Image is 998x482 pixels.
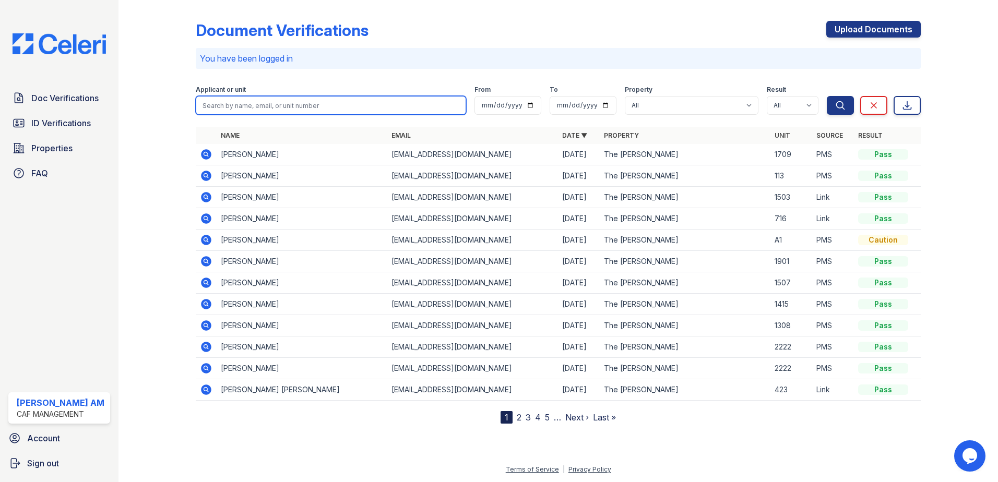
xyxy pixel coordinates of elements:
[600,251,770,272] td: The [PERSON_NAME]
[558,187,600,208] td: [DATE]
[954,440,988,472] iframe: chat widget
[604,131,639,139] a: Property
[600,208,770,230] td: The [PERSON_NAME]
[812,144,854,165] td: PMS
[812,187,854,208] td: Link
[474,86,491,94] label: From
[387,230,558,251] td: [EMAIL_ADDRESS][DOMAIN_NAME]
[767,86,786,94] label: Result
[217,187,387,208] td: [PERSON_NAME]
[770,230,812,251] td: A1
[558,379,600,401] td: [DATE]
[770,358,812,379] td: 2222
[770,187,812,208] td: 1503
[217,379,387,401] td: [PERSON_NAME] [PERSON_NAME]
[858,192,908,202] div: Pass
[387,144,558,165] td: [EMAIL_ADDRESS][DOMAIN_NAME]
[217,272,387,294] td: [PERSON_NAME]
[858,320,908,331] div: Pass
[535,412,541,423] a: 4
[625,86,652,94] label: Property
[221,131,240,139] a: Name
[217,251,387,272] td: [PERSON_NAME]
[8,88,110,109] a: Doc Verifications
[558,144,600,165] td: [DATE]
[600,187,770,208] td: The [PERSON_NAME]
[387,187,558,208] td: [EMAIL_ADDRESS][DOMAIN_NAME]
[387,294,558,315] td: [EMAIL_ADDRESS][DOMAIN_NAME]
[27,432,60,444] span: Account
[770,315,812,336] td: 1308
[8,113,110,134] a: ID Verifications
[770,144,812,165] td: 1709
[558,294,600,315] td: [DATE]
[812,208,854,230] td: Link
[8,138,110,159] a: Properties
[593,412,616,423] a: Last »
[217,358,387,379] td: [PERSON_NAME]
[600,336,770,358] td: The [PERSON_NAME]
[387,165,558,187] td: [EMAIL_ADDRESS][DOMAIN_NAME]
[770,251,812,272] td: 1901
[568,465,611,473] a: Privacy Policy
[600,230,770,251] td: The [PERSON_NAME]
[600,315,770,336] td: The [PERSON_NAME]
[812,230,854,251] td: PMS
[558,230,600,251] td: [DATE]
[775,131,790,139] a: Unit
[558,208,600,230] td: [DATE]
[858,384,908,395] div: Pass
[858,342,908,352] div: Pass
[31,92,99,104] span: Doc Verifications
[506,465,559,473] a: Terms of Service
[558,358,600,379] td: [DATE]
[858,171,908,181] div: Pass
[217,208,387,230] td: [PERSON_NAME]
[600,294,770,315] td: The [PERSON_NAME]
[17,409,104,419] div: CAF Management
[770,165,812,187] td: 113
[858,235,908,245] div: Caution
[826,21,921,38] a: Upload Documents
[558,315,600,336] td: [DATE]
[217,230,387,251] td: [PERSON_NAME]
[217,315,387,336] td: [PERSON_NAME]
[812,358,854,379] td: PMS
[812,165,854,187] td: PMS
[858,363,908,373] div: Pass
[4,453,114,474] a: Sign out
[517,412,521,423] a: 2
[545,412,550,423] a: 5
[387,379,558,401] td: [EMAIL_ADDRESS][DOMAIN_NAME]
[4,428,114,449] a: Account
[600,144,770,165] td: The [PERSON_NAME]
[858,256,908,267] div: Pass
[8,163,110,184] a: FAQ
[217,336,387,358] td: [PERSON_NAME]
[4,33,114,54] img: CE_Logo_Blue-a8612792a0a2168367f1c8372b55b34899dd931a85d93a1a3d3e32e68fde9ad4.png
[812,315,854,336] td: PMS
[600,272,770,294] td: The [PERSON_NAME]
[558,272,600,294] td: [DATE]
[812,251,854,272] td: PMS
[858,131,883,139] a: Result
[558,165,600,187] td: [DATE]
[858,299,908,309] div: Pass
[858,149,908,160] div: Pass
[387,251,558,272] td: [EMAIL_ADDRESS][DOMAIN_NAME]
[554,411,561,424] span: …
[858,213,908,224] div: Pass
[600,358,770,379] td: The [PERSON_NAME]
[217,165,387,187] td: [PERSON_NAME]
[217,144,387,165] td: [PERSON_NAME]
[526,412,531,423] a: 3
[770,379,812,401] td: 423
[31,117,91,129] span: ID Verifications
[816,131,843,139] a: Source
[387,336,558,358] td: [EMAIL_ADDRESS][DOMAIN_NAME]
[812,336,854,358] td: PMS
[31,167,48,179] span: FAQ
[858,278,908,288] div: Pass
[565,412,589,423] a: Next ›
